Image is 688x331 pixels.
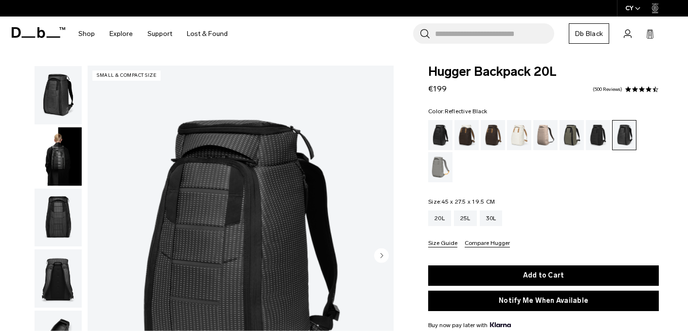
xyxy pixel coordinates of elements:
[35,127,82,186] img: Hugger Backpack 20L Reflective Black
[35,66,82,124] img: Hugger Backpack 20L Reflective Black
[147,17,172,51] a: Support
[428,66,659,78] span: Hugger Backpack 20L
[428,291,659,311] button: Notify Me When Available
[560,120,584,150] a: Forest Green
[428,152,453,182] a: Sand Grey
[507,120,531,150] a: Oatmilk
[428,240,457,247] button: Size Guide
[35,189,82,247] img: Hugger Backpack 20L Reflective Black
[481,120,505,150] a: Espresso
[465,240,510,247] button: Compare Hugger
[586,120,610,150] a: Charcoal Grey
[490,322,511,327] img: {"height" => 20, "alt" => "Klarna"}
[428,265,659,286] button: Add to Cart
[454,120,479,150] a: Cappuccino
[428,321,511,330] span: Buy now pay later with
[35,249,82,308] img: Hugger Backpack 20L Reflective Black
[92,70,161,81] p: Small & Compact Size
[428,108,488,114] legend: Color:
[78,17,95,51] a: Shop
[428,210,451,226] a: 20L
[445,108,488,115] span: Reflective Black
[34,249,82,308] button: Hugger Backpack 20L Reflective Black
[441,198,495,205] span: 45 x 27.5 x 19.5 CM
[34,188,82,247] button: Hugger Backpack 20L Reflective Black
[34,127,82,186] button: Hugger Backpack 20L Reflective Black
[428,199,495,205] legend: Size:
[533,120,558,150] a: Fogbow Beige
[109,17,133,51] a: Explore
[428,120,453,150] a: Black Out
[34,66,82,125] button: Hugger Backpack 20L Reflective Black
[480,210,503,226] a: 30L
[593,87,622,92] a: 500 reviews
[454,210,477,226] a: 25L
[569,23,609,44] a: Db Black
[71,17,235,51] nav: Main Navigation
[428,84,447,93] span: €199
[187,17,228,51] a: Lost & Found
[612,120,636,150] a: Reflective Black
